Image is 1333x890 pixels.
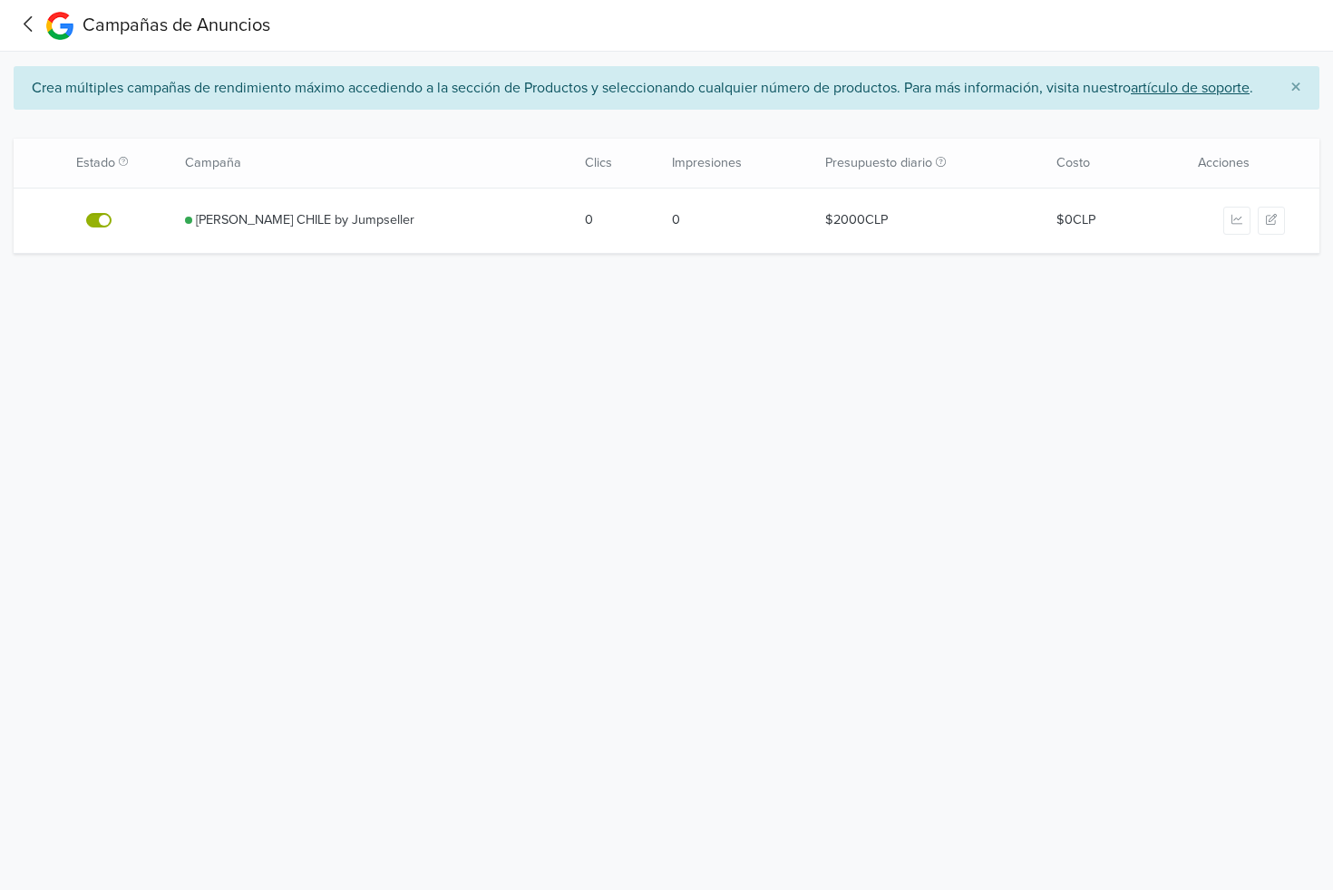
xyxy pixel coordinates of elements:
[170,139,570,188] div: Campaña
[904,79,1253,97] a: Para más información, visita nuestroartículo de soporte.
[83,15,270,36] span: Campañas de Anuncios
[811,139,1042,188] div: Presupuesto diario
[585,210,643,230] a: 0
[1223,207,1250,235] button: Campaign metrics
[570,139,657,188] div: Clics
[1258,207,1285,235] button: Edit campaign
[1272,66,1319,110] button: Close
[1147,139,1319,188] div: Acciones
[185,217,192,224] div: Enabled
[657,139,811,188] div: Impresiones
[14,139,170,188] div: Estado
[196,210,414,230] a: [PERSON_NAME] CHILE by Jumpseller
[672,210,796,230] a: 0
[1056,210,1133,230] a: $0CLP
[1131,79,1250,97] u: artículo de soporte
[1290,74,1301,101] span: ×
[14,66,1319,110] div: Crea múltiples campañas de rendimiento máximo accediendo a la sección de Productos y seleccionand...
[825,210,1027,230] a: $2000CLP
[1042,139,1147,188] div: Costo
